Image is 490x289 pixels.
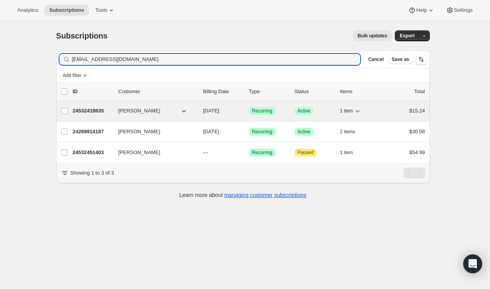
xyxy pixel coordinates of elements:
[416,7,427,13] span: Help
[49,7,84,13] span: Subscriptions
[118,128,160,136] span: [PERSON_NAME]
[392,56,409,63] span: Save as
[365,55,387,64] button: Cancel
[409,108,425,114] span: $15.24
[252,149,273,156] span: Recurring
[295,88,334,96] p: Status
[403,168,425,179] nav: Pagination
[73,105,425,116] div: 24532418635[PERSON_NAME][DATE]SuccessRecurringSuccessActive1 item$15.24
[340,129,356,135] span: 2 items
[409,129,425,134] span: $30.08
[395,30,419,41] button: Export
[353,30,392,41] button: Bulk updates
[203,129,219,134] span: [DATE]
[203,108,219,114] span: [DATE]
[340,147,362,158] button: 1 item
[73,128,112,136] p: 24269914187
[416,54,427,65] button: Sort the results
[340,126,364,137] button: 2 items
[368,56,383,63] span: Cancel
[114,105,192,117] button: [PERSON_NAME]
[414,88,425,96] p: Total
[340,149,353,156] span: 1 item
[59,71,91,80] button: Add filter
[118,88,197,96] p: Customer
[118,149,160,156] span: [PERSON_NAME]
[403,5,439,16] button: Help
[179,191,306,199] p: Learn more about
[73,88,425,96] div: IDCustomerBilling DateTypeStatusItemsTotal
[224,192,306,198] a: managing customer subscriptions
[203,149,208,155] span: ---
[73,149,112,156] p: 24532451403
[249,88,288,96] div: Type
[252,108,273,114] span: Recurring
[13,5,43,16] button: Analytics
[95,7,107,13] span: Tools
[298,108,311,114] span: Active
[56,31,108,40] span: Subscriptions
[118,107,160,115] span: [PERSON_NAME]
[17,7,38,13] span: Analytics
[389,55,413,64] button: Save as
[340,88,379,96] div: Items
[409,149,425,155] span: $54.99
[454,7,473,13] span: Settings
[73,107,112,115] p: 24532418635
[441,5,477,16] button: Settings
[252,129,273,135] span: Recurring
[400,33,414,39] span: Export
[73,126,425,137] div: 24269914187[PERSON_NAME][DATE]SuccessRecurringSuccessActive2 items$30.08
[44,5,89,16] button: Subscriptions
[63,72,81,79] span: Add filter
[70,169,114,177] p: Showing 1 to 3 of 3
[73,147,425,158] div: 24532451403[PERSON_NAME]---SuccessRecurringAttentionPaused1 item$54.99
[72,54,361,65] input: Filter subscribers
[203,88,243,96] p: Billing Date
[90,5,120,16] button: Tools
[298,129,311,135] span: Active
[463,254,482,273] div: Open Intercom Messenger
[357,33,387,39] span: Bulk updates
[73,88,112,96] p: ID
[340,108,353,114] span: 1 item
[298,149,314,156] span: Paused
[114,125,192,138] button: [PERSON_NAME]
[114,146,192,159] button: [PERSON_NAME]
[340,105,362,116] button: 1 item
